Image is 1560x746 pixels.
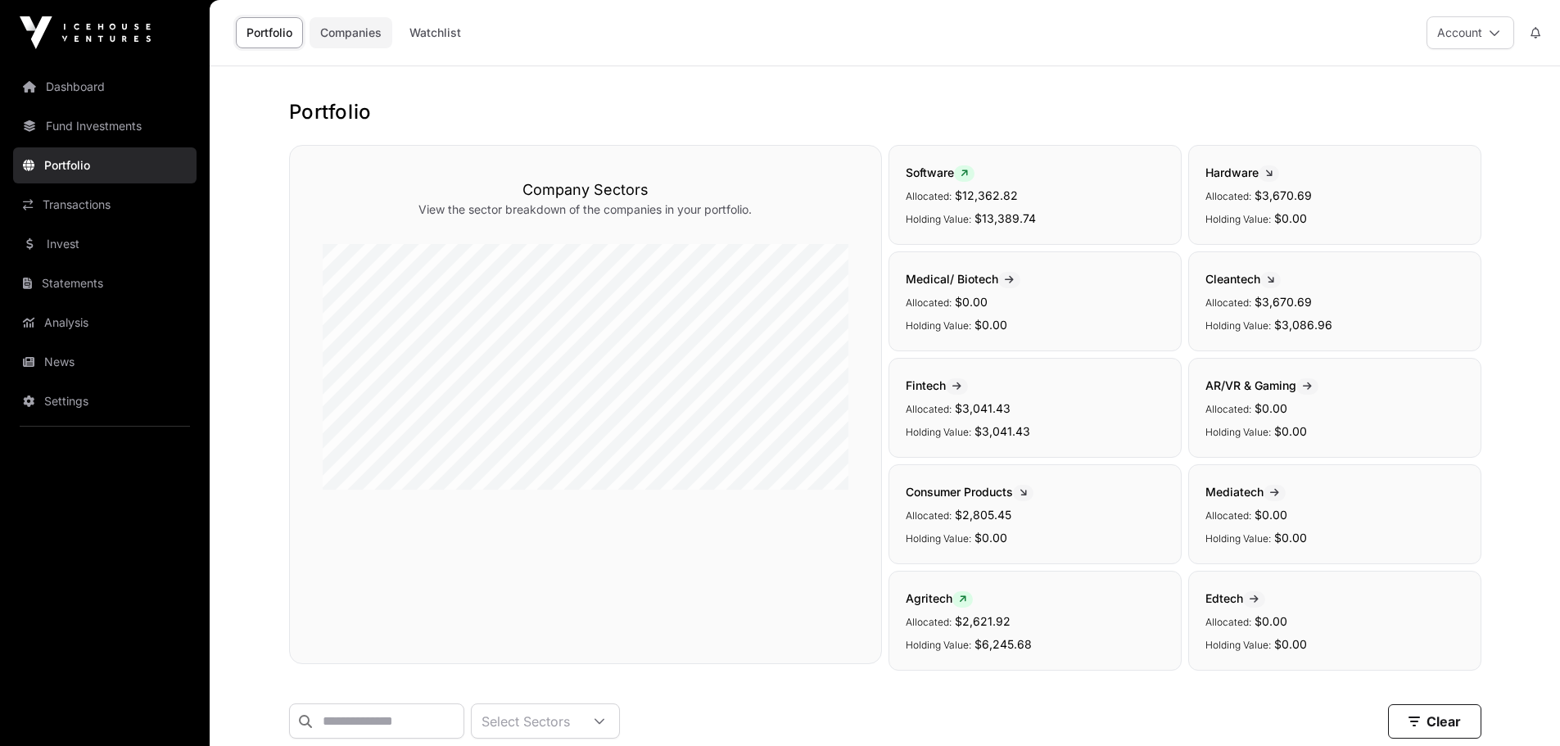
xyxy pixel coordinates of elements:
iframe: Chat Widget [1478,667,1560,746]
span: $3,670.69 [1255,295,1312,309]
span: Allocated: [906,403,952,415]
span: Holding Value: [1205,532,1271,545]
span: $0.00 [1274,424,1307,438]
span: Cleantech [1205,272,1281,286]
span: Allocated: [906,296,952,309]
span: Edtech [1205,591,1265,605]
span: $0.00 [974,318,1007,332]
h1: Portfolio [289,99,1481,125]
span: $0.00 [1255,508,1287,522]
span: $2,805.45 [955,508,1011,522]
a: Statements [13,265,197,301]
span: Holding Value: [1205,639,1271,651]
a: Invest [13,226,197,262]
span: $0.00 [955,295,988,309]
a: Companies [310,17,392,48]
img: Icehouse Ventures Logo [20,16,151,49]
a: Watchlist [399,17,472,48]
a: News [13,344,197,380]
span: Allocated: [1205,509,1251,522]
a: Portfolio [236,17,303,48]
span: $3,041.43 [974,424,1030,438]
a: Portfolio [13,147,197,183]
span: Holding Value: [906,426,971,438]
span: $0.00 [1255,614,1287,628]
span: Allocated: [1205,403,1251,415]
span: Holding Value: [1205,426,1271,438]
span: Holding Value: [1205,213,1271,225]
a: Fund Investments [13,108,197,144]
span: $0.00 [1274,211,1307,225]
span: $0.00 [1274,531,1307,545]
span: $3,041.43 [955,401,1011,415]
span: $3,670.69 [1255,188,1312,202]
span: Holding Value: [1205,319,1271,332]
span: $2,621.92 [955,614,1011,628]
span: $3,086.96 [1274,318,1332,332]
span: Allocated: [906,616,952,628]
a: Analysis [13,305,197,341]
span: Software [906,165,974,179]
span: Mediatech [1205,485,1286,499]
span: $0.00 [974,531,1007,545]
span: $0.00 [1255,401,1287,415]
span: Hardware [1205,165,1279,179]
button: Account [1427,16,1514,49]
span: AR/VR & Gaming [1205,378,1318,392]
span: Allocated: [1205,296,1251,309]
span: Holding Value: [906,213,971,225]
p: View the sector breakdown of the companies in your portfolio. [323,201,848,218]
span: Allocated: [1205,616,1251,628]
span: Agritech [906,591,973,605]
button: Clear [1388,704,1481,739]
span: Consumer Products [906,485,1033,499]
a: Settings [13,383,197,419]
span: $13,389.74 [974,211,1036,225]
span: Allocated: [1205,190,1251,202]
a: Dashboard [13,69,197,105]
span: Holding Value: [906,639,971,651]
span: Allocated: [906,190,952,202]
span: Fintech [906,378,968,392]
a: Transactions [13,187,197,223]
span: Medical/ Biotech [906,272,1020,286]
span: $6,245.68 [974,637,1032,651]
span: $0.00 [1274,637,1307,651]
span: Allocated: [906,509,952,522]
span: Holding Value: [906,319,971,332]
div: Select Sectors [472,704,580,738]
span: Holding Value: [906,532,971,545]
h3: Company Sectors [323,179,848,201]
span: $12,362.82 [955,188,1018,202]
